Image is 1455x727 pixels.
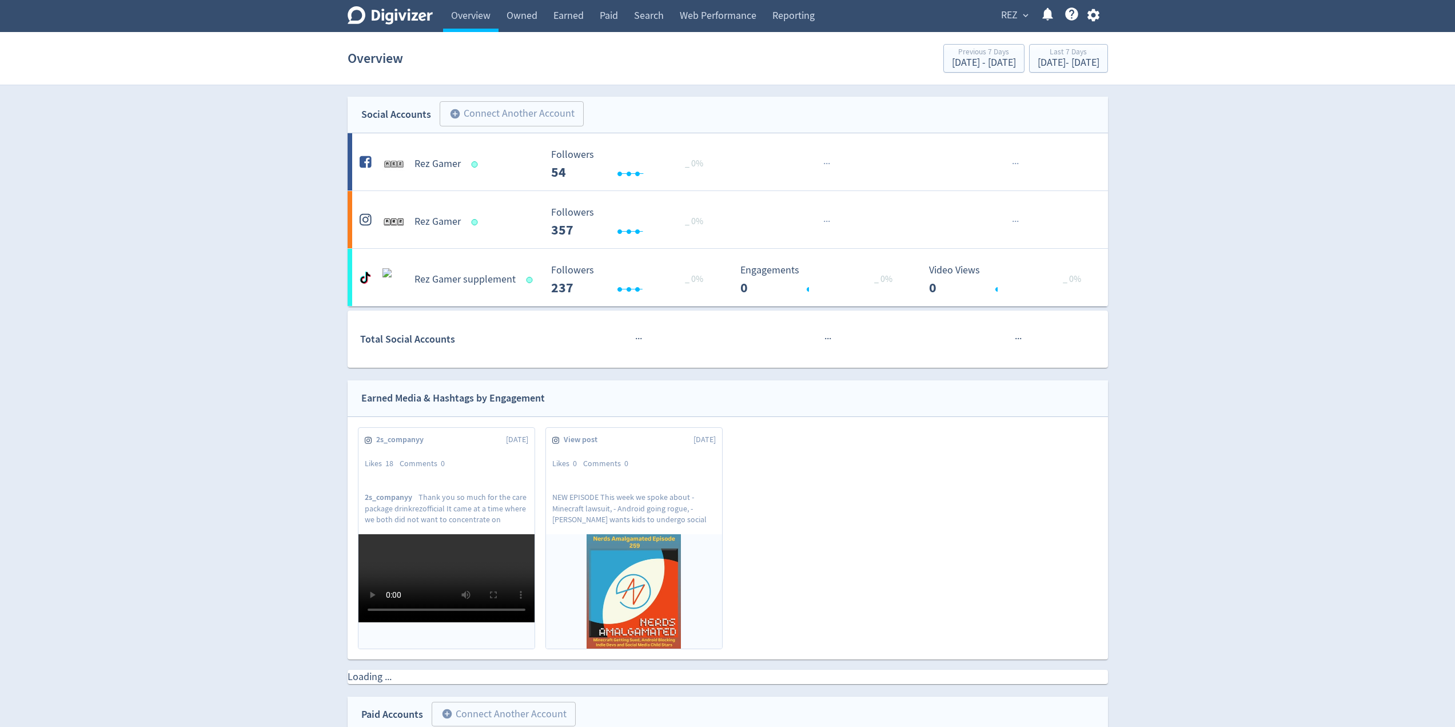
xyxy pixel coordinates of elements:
span: expand_more [1021,10,1031,21]
span: add_circle [441,708,453,720]
span: add_circle [449,108,461,120]
span: Data last synced: 8 Sep 2025, 1:01am (AEST) [471,161,481,168]
a: Rez Gamer supplement undefinedRez Gamer supplement Followers --- _ 0% Followers 237 Engagements 0... [348,249,1108,306]
span: · [826,157,828,171]
a: 2s_companyy[DATE]Likes18Comments02s_companyyThank you so much for the care package drinkrezoffici... [358,428,535,649]
span: · [635,332,637,346]
button: Previous 7 Days[DATE] - [DATE] [943,44,1025,73]
button: REZ [997,6,1031,25]
span: 0 [624,458,628,468]
div: [DATE] - [DATE] [952,58,1016,68]
p: Loading ... [348,670,1108,684]
p: Thank you so much for the care package drinkrezofficial It came at a time where we both did not w... [365,492,528,524]
span: View post [564,434,604,446]
span: _ 0% [1063,273,1081,285]
span: · [1015,332,1017,346]
a: Connect Another Account [423,704,576,727]
div: Comments [400,458,451,470]
div: Total Social Accounts [360,331,543,348]
span: [DATE] [693,434,716,446]
h5: Rez Gamer supplement [414,273,516,287]
div: Previous 7 Days [952,48,1016,58]
span: · [1014,214,1016,229]
span: · [1012,214,1014,229]
span: · [1016,157,1019,171]
a: Connect Another Account [431,103,584,126]
div: Last 7 Days [1038,48,1099,58]
img: Rez Gamer supplement undefined [382,268,405,291]
span: 18 [385,458,393,468]
svg: Followers --- [545,207,717,237]
div: Likes [365,458,400,470]
a: View post[DATE]Likes0Comments0NEW EPISODE This week we spoke about - Minecraft lawsuit, - Android... [546,428,722,649]
span: Data last synced: 7 Sep 2025, 9:01pm (AEST) [526,277,536,283]
span: 2s_companyy [365,492,418,503]
div: Earned Media & Hashtags by Engagement [361,390,545,407]
span: · [637,332,640,346]
span: _ 0% [685,216,703,227]
button: Connect Another Account [432,702,576,727]
button: Last 7 Days[DATE]- [DATE] [1029,44,1108,73]
h5: Rez Gamer [414,215,461,229]
span: Data last synced: 8 Sep 2025, 1:01am (AEST) [471,219,481,225]
span: · [828,157,830,171]
span: _ 0% [874,273,892,285]
button: Connect Another Account [440,101,584,126]
span: 2s_companyy [376,434,430,446]
span: · [1017,332,1019,346]
h1: Overview [348,40,403,77]
div: [DATE] - [DATE] [1038,58,1099,68]
img: Rez Gamer undefined [382,210,405,233]
span: 0 [573,458,577,468]
a: Rez Gamer undefinedRez Gamer Followers --- _ 0% Followers 54 ······ [348,133,1108,190]
span: · [1014,157,1016,171]
span: · [823,157,826,171]
span: · [1019,332,1022,346]
svg: Engagements 0 [735,265,906,295]
span: · [823,214,826,229]
span: · [827,332,829,346]
span: [DATE] [506,434,528,446]
span: · [1012,157,1014,171]
span: · [828,214,830,229]
span: · [826,214,828,229]
div: Likes [552,458,583,470]
div: Social Accounts [361,106,431,123]
span: _ 0% [685,273,703,285]
span: REZ [1001,6,1018,25]
span: · [824,332,827,346]
span: _ 0% [685,158,703,169]
svg: Followers --- [545,265,717,295]
div: Comments [583,458,635,470]
span: 0 [441,458,445,468]
svg: Followers --- [545,149,717,180]
a: Rez Gamer undefinedRez Gamer Followers --- _ 0% Followers 357 ······ [348,191,1108,248]
p: NEW EPISODE This week we spoke about - Minecraft lawsuit, - Android going rogue, - [PERSON_NAME] ... [552,492,716,524]
img: Rez Gamer undefined [382,153,405,176]
svg: Video Views 0 [923,265,1095,295]
span: · [829,332,831,346]
h5: Rez Gamer [414,157,461,171]
div: Paid Accounts [361,706,423,723]
span: · [1016,214,1019,229]
span: · [640,332,642,346]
